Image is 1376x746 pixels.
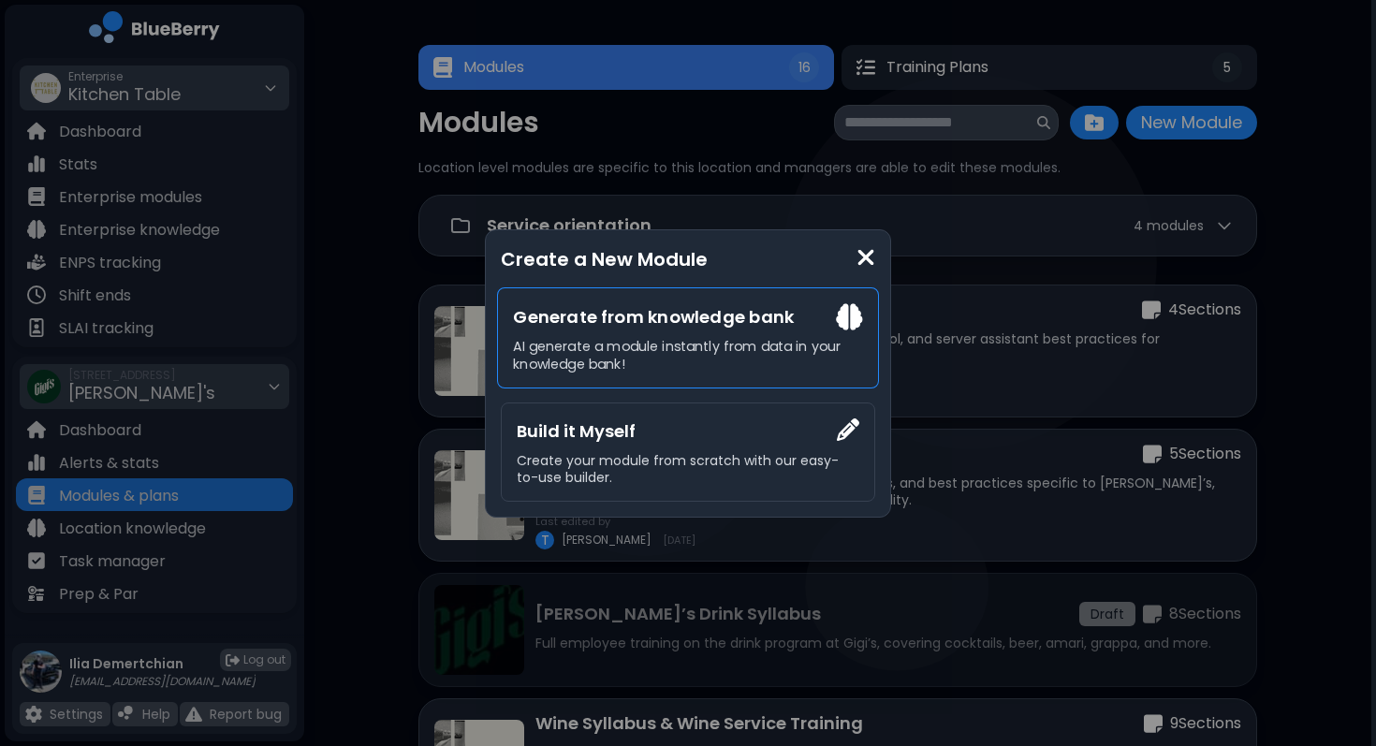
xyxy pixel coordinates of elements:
[513,303,862,330] h3: Generate from knowledge bank
[837,418,859,441] img: Build yourself
[836,303,863,330] img: Professor Blueberry
[517,452,859,486] p: Create your module from scratch with our easy-to-use builder.
[513,338,862,373] p: AI generate a module instantly from data in your knowledge bank!
[501,245,875,273] p: Create a New Module
[856,245,875,271] img: close icon
[517,418,859,445] h3: Build it Myself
